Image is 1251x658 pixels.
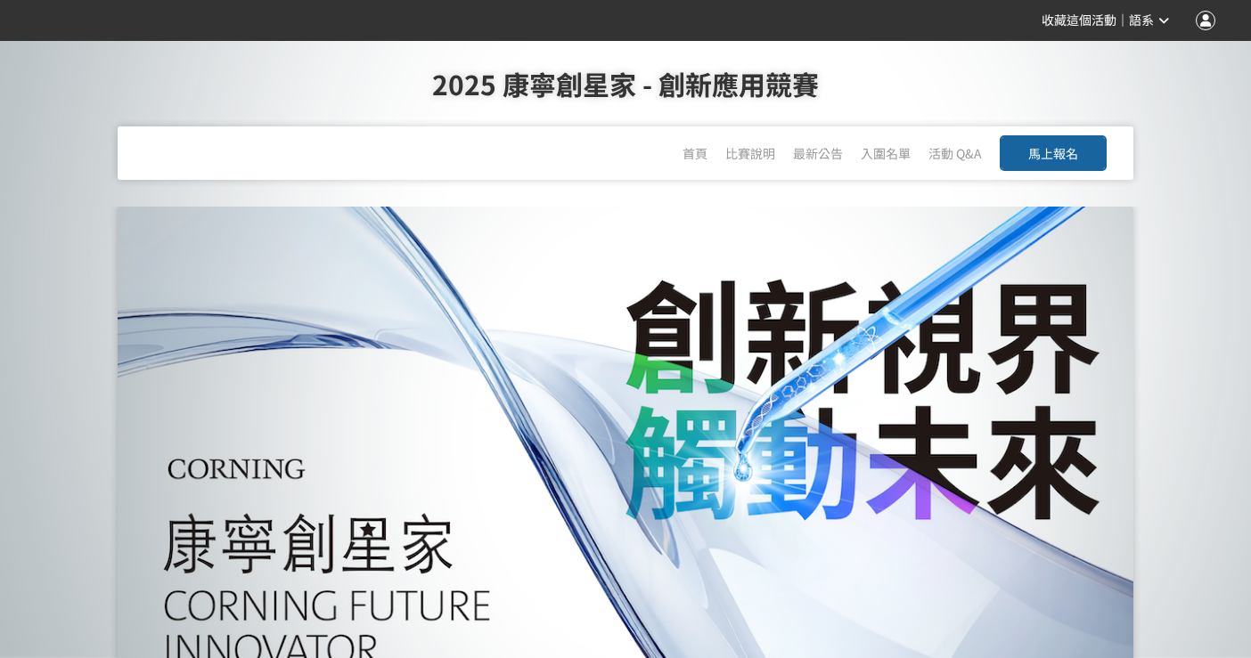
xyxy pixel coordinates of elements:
[683,144,707,162] a: 首頁
[1028,144,1078,162] span: 馬上報名
[793,144,843,162] a: 最新公告
[1129,13,1154,28] span: 語系
[1000,135,1107,171] button: 馬上報名
[725,144,775,162] a: 比賽說明
[36,41,1215,126] h1: 2025 康寧創星家 - 創新應用競賽
[928,144,982,162] a: 活動 Q&A
[1042,13,1116,28] span: 收藏這個活動
[861,144,911,162] a: 入圍名單
[1116,12,1129,30] span: ｜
